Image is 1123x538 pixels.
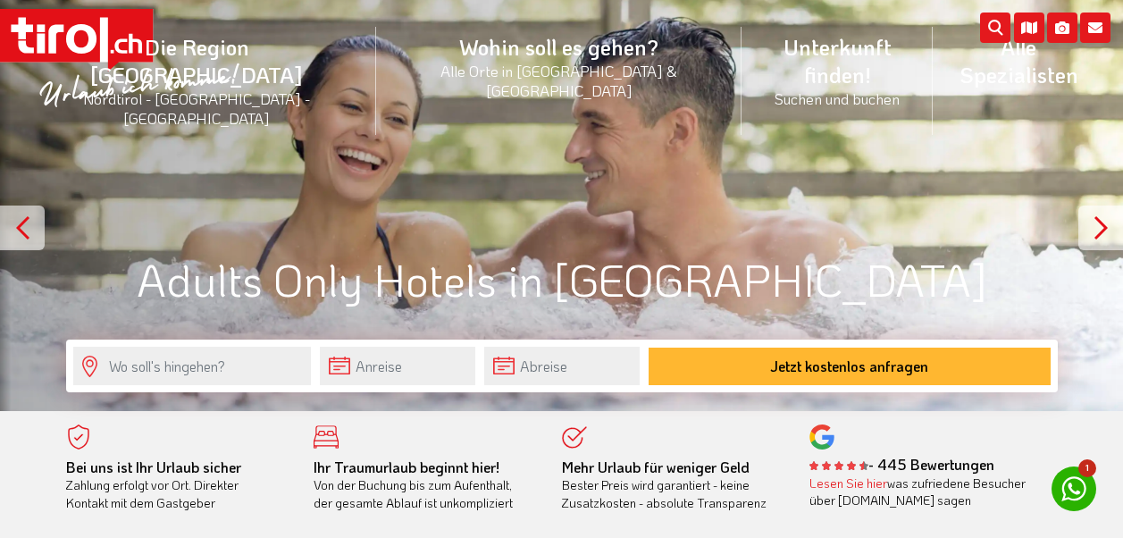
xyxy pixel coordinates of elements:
[398,61,721,100] small: Alle Orte in [GEOGRAPHIC_DATA] & [GEOGRAPHIC_DATA]
[1014,13,1044,43] i: Karte öffnen
[809,455,994,474] b: - 445 Bewertungen
[933,13,1105,108] a: Alle Spezialisten
[649,348,1051,385] button: Jetzt kostenlos anfragen
[39,88,355,128] small: Nordtirol - [GEOGRAPHIC_DATA] - [GEOGRAPHIC_DATA]
[314,458,535,512] div: Von der Buchung bis zum Aufenthalt, der gesamte Ablauf ist unkompliziert
[66,255,1058,304] h1: Adults Only Hotels in [GEOGRAPHIC_DATA]
[809,475,1031,509] div: was zufriedene Besucher über [DOMAIN_NAME] sagen
[809,475,887,492] a: Lesen Sie hier
[73,347,311,385] input: Wo soll's hingehen?
[562,458,750,476] b: Mehr Urlaub für weniger Geld
[66,458,241,476] b: Bei uns ist Ihr Urlaub sicher
[314,458,499,476] b: Ihr Traumurlaub beginnt hier!
[763,88,910,108] small: Suchen und buchen
[484,347,640,385] input: Abreise
[1080,13,1110,43] i: Kontakt
[562,458,784,512] div: Bester Preis wird garantiert - keine Zusatzkosten - absolute Transparenz
[66,458,288,512] div: Zahlung erfolgt vor Ort. Direkter Kontakt mit dem Gastgeber
[1047,13,1077,43] i: Fotogalerie
[1078,459,1096,477] span: 1
[742,13,932,128] a: Unterkunft finden!Suchen und buchen
[320,347,475,385] input: Anreise
[1052,467,1096,511] a: 1
[18,13,376,148] a: Die Region [GEOGRAPHIC_DATA]Nordtirol - [GEOGRAPHIC_DATA] - [GEOGRAPHIC_DATA]
[376,13,742,120] a: Wohin soll es gehen?Alle Orte in [GEOGRAPHIC_DATA] & [GEOGRAPHIC_DATA]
